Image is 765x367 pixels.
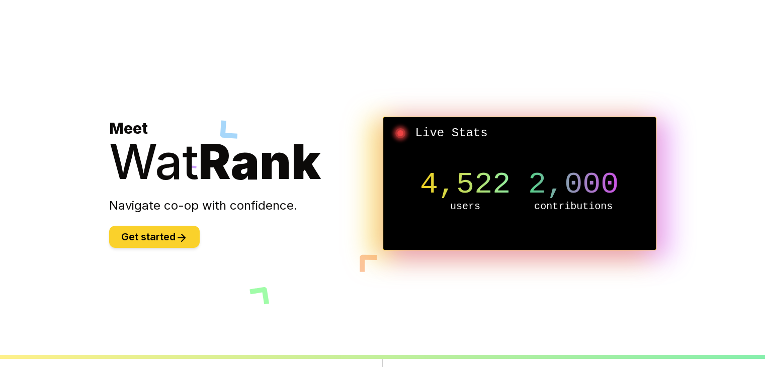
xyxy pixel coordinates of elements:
h2: Live Stats [391,125,648,141]
span: Wat [109,132,199,191]
p: Navigate co-op with confidence. [109,198,383,214]
p: 2,000 [520,169,628,200]
span: Rank [199,132,321,191]
a: Get started [109,232,200,242]
p: users [411,200,520,214]
h1: Meet [109,119,383,186]
p: contributions [520,200,628,214]
p: 4,522 [411,169,520,200]
button: Get started [109,226,200,248]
